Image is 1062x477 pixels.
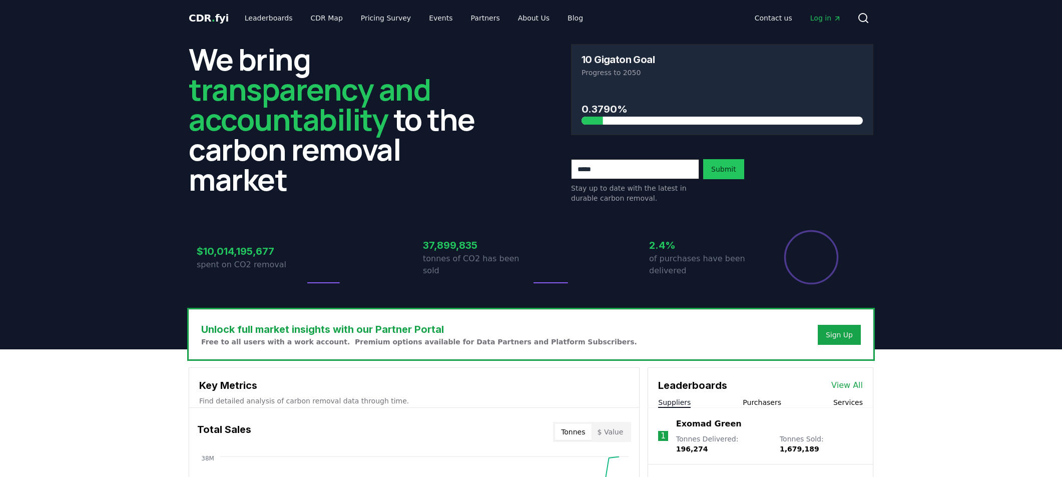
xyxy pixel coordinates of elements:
[592,424,630,440] button: $ Value
[571,183,699,203] p: Stay up to date with the latest in durable carbon removal.
[783,229,839,285] div: Percentage of sales delivered
[423,253,531,277] p: tonnes of CO2 has been sold
[676,418,742,430] a: Exomad Green
[463,9,508,27] a: Partners
[831,379,863,391] a: View All
[197,244,305,259] h3: $10,014,195,677
[802,9,849,27] a: Log in
[582,68,863,78] p: Progress to 2050
[676,434,770,454] p: Tonnes Delivered :
[780,445,819,453] span: 1,679,189
[743,397,781,407] button: Purchasers
[661,430,666,442] p: 1
[818,325,861,345] button: Sign Up
[201,455,214,462] tspan: 38M
[197,259,305,271] p: spent on CO2 removal
[201,322,637,337] h3: Unlock full market insights with our Partner Portal
[199,378,629,393] h3: Key Metrics
[189,11,229,25] a: CDR.fyi
[353,9,419,27] a: Pricing Survey
[582,55,655,65] h3: 10 Gigaton Goal
[303,9,351,27] a: CDR Map
[676,445,708,453] span: 196,274
[649,238,757,253] h3: 2.4%
[237,9,301,27] a: Leaderboards
[237,9,591,27] nav: Main
[423,238,531,253] h3: 37,899,835
[747,9,849,27] nav: Main
[189,44,491,194] h2: We bring to the carbon removal market
[658,378,727,393] h3: Leaderboards
[189,69,430,140] span: transparency and accountability
[189,12,229,24] span: CDR fyi
[212,12,215,24] span: .
[703,159,744,179] button: Submit
[560,9,591,27] a: Blog
[201,337,637,347] p: Free to all users with a work account. Premium options available for Data Partners and Platform S...
[199,396,629,406] p: Find detailed analysis of carbon removal data through time.
[747,9,800,27] a: Contact us
[197,422,251,442] h3: Total Sales
[833,397,863,407] button: Services
[780,434,863,454] p: Tonnes Sold :
[510,9,558,27] a: About Us
[658,397,691,407] button: Suppliers
[421,9,460,27] a: Events
[555,424,591,440] button: Tonnes
[582,102,863,117] h3: 0.3790%
[649,253,757,277] p: of purchases have been delivered
[810,13,841,23] span: Log in
[826,330,853,340] a: Sign Up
